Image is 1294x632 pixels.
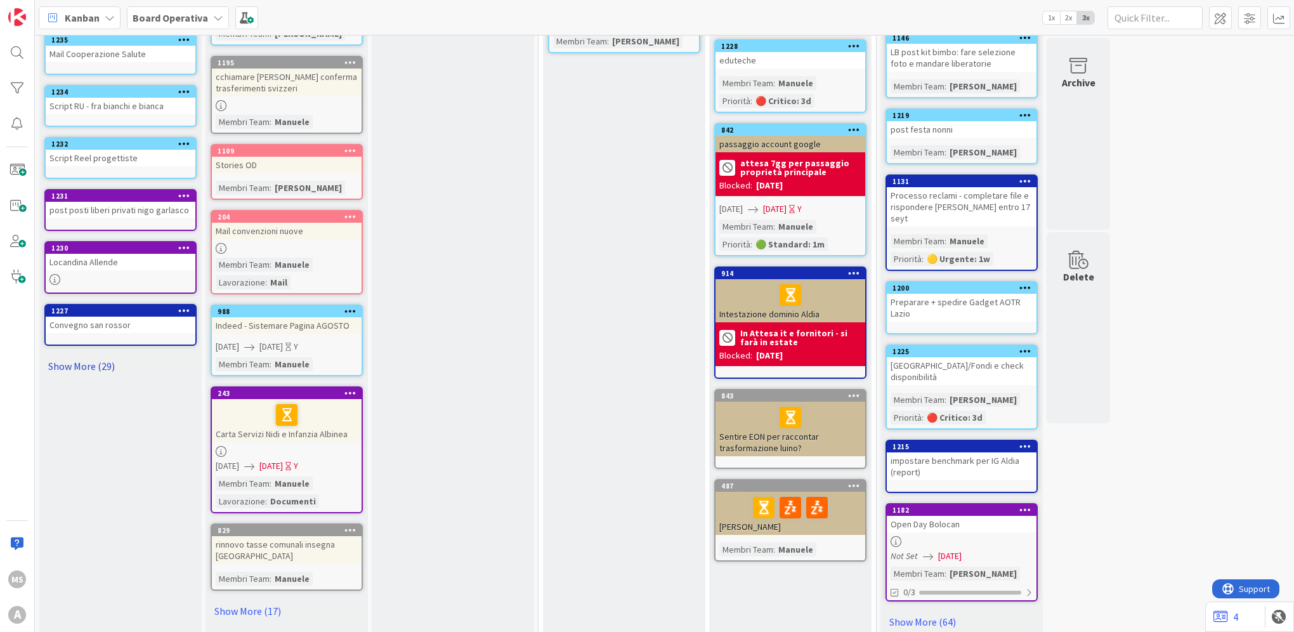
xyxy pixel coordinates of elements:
[270,357,271,371] span: :
[944,79,946,93] span: :
[887,110,1036,138] div: 1219post festa nonni
[773,543,775,556] span: :
[212,211,362,239] div: 204Mail convenzioni nuove
[721,42,865,51] div: 1228
[8,8,26,26] img: Visit kanbanzone.com
[265,275,267,289] span: :
[1062,75,1095,90] div: Archive
[946,234,988,248] div: Manuele
[211,601,363,621] a: Show More (17)
[752,94,814,108] div: 🔴 Critico: 3d
[721,269,865,278] div: 914
[218,526,362,535] div: 829
[944,145,946,159] span: :
[267,494,319,508] div: Documenti
[716,390,865,456] div: 843Sentire EON per raccontar trasformazione luino?
[212,145,362,173] div: 1109Stories OD
[216,477,270,490] div: Membri Team
[944,234,946,248] span: :
[891,411,922,425] div: Priorità
[46,86,195,114] div: 1234Script RU - fra bianchi e bianca
[46,254,195,270] div: Locandina Allende
[270,477,271,490] span: :
[212,388,362,442] div: 243Carta Servizi Nidi e Infanzia Albinea
[46,305,195,333] div: 1227Convegno san rossor
[216,115,270,129] div: Membri Team
[716,268,865,279] div: 914
[891,145,944,159] div: Membri Team
[716,390,865,402] div: 843
[51,88,195,96] div: 1234
[271,572,313,586] div: Manuele
[891,252,922,266] div: Priorità
[719,76,773,90] div: Membri Team
[756,179,783,192] div: [DATE]
[924,411,986,425] div: 🔴 Critico: 3d
[1063,269,1094,284] div: Delete
[887,176,1036,227] div: 1131Processo reclami - completare file e rispondere [PERSON_NAME] entro 17 seyt
[775,76,816,90] div: Manuele
[1060,11,1077,24] span: 2x
[46,202,195,218] div: post posti liberi privati nigo garlasco
[270,572,271,586] span: :
[46,242,195,254] div: 1230
[716,41,865,52] div: 1228
[46,317,195,333] div: Convegno san rossor
[216,258,270,272] div: Membri Team
[716,124,865,152] div: 842passaggio account google
[46,138,195,150] div: 1232
[212,306,362,317] div: 988
[892,506,1036,515] div: 1182
[887,441,1036,452] div: 1215
[719,349,752,362] div: Blocked:
[773,76,775,90] span: :
[271,357,313,371] div: Manuele
[946,145,1020,159] div: [PERSON_NAME]
[216,340,239,353] span: [DATE]
[887,282,1036,294] div: 1200
[773,220,775,234] span: :
[259,340,283,353] span: [DATE]
[212,525,362,536] div: 829
[716,124,865,136] div: 842
[294,459,298,473] div: Y
[891,79,944,93] div: Membri Team
[891,234,944,248] div: Membri Team
[212,223,362,239] div: Mail convenzioni nuove
[46,150,195,166] div: Script Reel progettiste
[271,181,345,195] div: [PERSON_NAME]
[946,393,1020,407] div: [PERSON_NAME]
[922,252,924,266] span: :
[752,237,828,251] div: 🟢 Standard: 1m
[46,190,195,218] div: 1231post posti liberi privati nigo garlasco
[46,190,195,202] div: 1231
[763,202,787,216] span: [DATE]
[887,32,1036,44] div: 1146
[887,121,1036,138] div: post festa nonni
[887,44,1036,72] div: LB post kit bimbo: fare selezione foto e mandare liberatorie
[607,34,609,48] span: :
[887,346,1036,357] div: 1225
[270,115,271,129] span: :
[212,57,362,96] div: 1195cchiamare [PERSON_NAME] conferma trasferimenti svizzeri
[294,340,298,353] div: Y
[212,145,362,157] div: 1109
[891,550,918,562] i: Not Set
[46,138,195,166] div: 1232Script Reel progettiste
[216,459,239,473] span: [DATE]
[887,176,1036,187] div: 1131
[218,389,362,398] div: 243
[719,202,743,216] span: [DATE]
[212,317,362,334] div: Indeed - Sistemare Pagina AGOSTO
[946,567,1020,581] div: [PERSON_NAME]
[922,411,924,425] span: :
[892,347,1036,356] div: 1225
[756,349,783,362] div: [DATE]
[924,252,993,266] div: 🟡 Urgente: 1w
[716,136,865,152] div: passaggio account google
[212,69,362,96] div: cchiamare [PERSON_NAME] conferma trasferimenti svizzeri
[265,494,267,508] span: :
[212,157,362,173] div: Stories OD
[946,79,1020,93] div: [PERSON_NAME]
[271,258,313,272] div: Manuele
